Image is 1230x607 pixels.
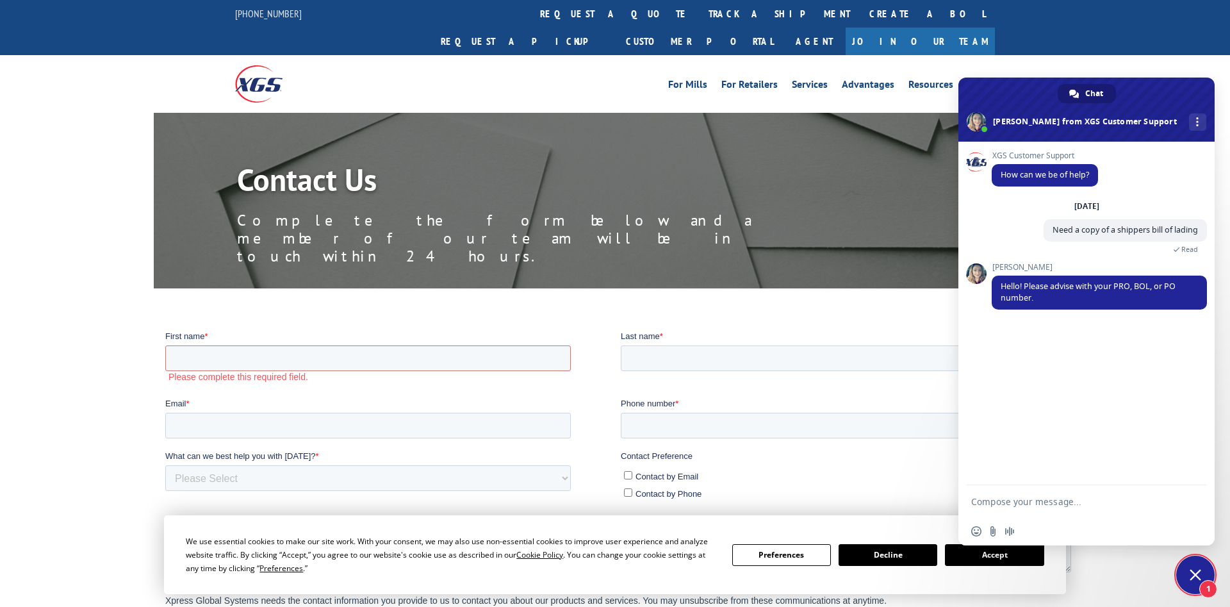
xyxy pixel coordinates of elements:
span: Preferences [259,563,303,574]
a: For Mills [668,79,707,94]
span: 1 [1199,580,1217,598]
button: Preferences [732,544,831,566]
a: Request a pickup [431,28,616,55]
div: We use essential cookies to make our site work. With your consent, we may also use non-essential ... [186,535,716,575]
div: [DATE] [1074,203,1099,210]
span: Need a copy of a shippers bill of lading [1053,224,1198,235]
a: Resources [908,79,953,94]
a: Advantages [842,79,894,94]
span: Hello! Please advise with your PRO, BOL, or PO number. [1001,281,1176,303]
div: Close chat [1176,556,1215,594]
textarea: Compose your message... [971,496,1174,508]
a: Customer Portal [616,28,783,55]
span: [PERSON_NAME] [992,263,1207,272]
button: Accept [945,544,1044,566]
a: [PHONE_NUMBER] [235,7,302,20]
span: How can we be of help? [1001,169,1089,180]
h1: Contact Us [237,164,814,201]
button: Decline [839,544,937,566]
span: Read [1181,245,1198,254]
span: Audio message [1004,526,1015,536]
a: Services [792,79,828,94]
div: Cookie Consent Prompt [164,515,1066,594]
p: Complete the form below and a member of our team will be in touch within 24 hours. [237,212,814,265]
span: Chat [1085,84,1103,103]
a: Join Our Team [846,28,995,55]
div: More channels [1189,113,1206,131]
span: Insert an emoji [971,526,981,536]
span: XGS Customer Support [992,151,1098,160]
a: Agent [783,28,846,55]
span: Cookie Policy [516,549,563,560]
span: Send a file [988,526,998,536]
div: Chat [1058,84,1116,103]
a: For Retailers [721,79,778,94]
